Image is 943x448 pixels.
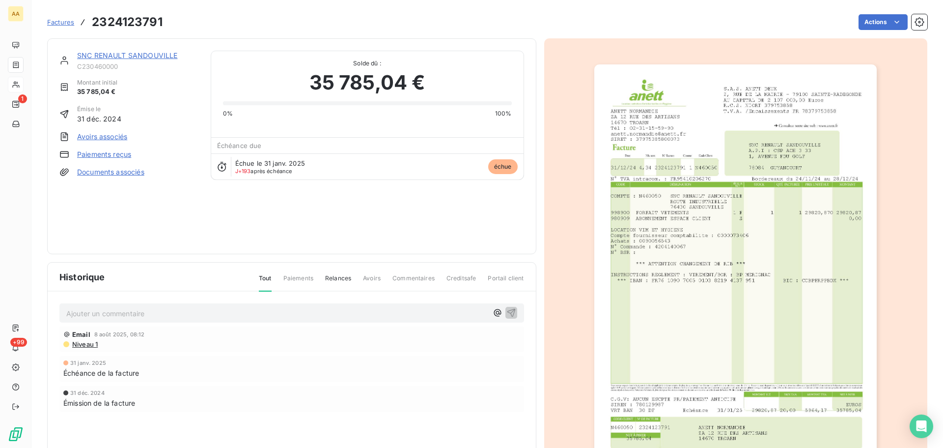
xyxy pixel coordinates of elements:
[8,426,24,442] img: Logo LeanPay
[77,132,127,142] a: Avoirs associés
[859,14,908,30] button: Actions
[325,274,351,291] span: Relances
[77,62,199,70] span: C230460000
[77,51,177,60] a: SNC RENAULT SANDOUVILLE
[63,398,135,408] span: Émission de la facture
[59,270,105,284] span: Historique
[63,368,139,378] span: Échéance de la facture
[77,87,117,97] span: 35 785,04 €
[223,59,512,68] span: Solde dû :
[283,274,313,291] span: Paiements
[223,109,233,118] span: 0%
[488,159,518,174] span: échue
[47,18,74,26] span: Factures
[235,168,251,175] span: J+193
[309,68,425,97] span: 35 785,04 €
[77,114,121,124] span: 31 déc. 2024
[488,274,524,291] span: Portail client
[70,360,106,366] span: 31 janv. 2025
[77,149,131,159] a: Paiements reçus
[446,274,476,291] span: Creditsafe
[70,390,105,396] span: 31 déc. 2024
[8,6,24,22] div: AA
[910,415,933,438] div: Open Intercom Messenger
[259,274,272,292] span: Tout
[77,78,117,87] span: Montant initial
[495,109,512,118] span: 100%
[92,13,163,31] h3: 2324123791
[18,94,27,103] span: 1
[10,338,27,347] span: +99
[47,17,74,27] a: Factures
[72,330,90,338] span: Email
[217,142,262,149] span: Échéance due
[71,340,98,348] span: Niveau 1
[94,331,145,337] span: 8 août 2025, 08:12
[8,96,23,112] a: 1
[363,274,381,291] span: Avoirs
[235,159,305,167] span: Échue le 31 janv. 2025
[77,167,144,177] a: Documents associés
[235,168,292,174] span: après échéance
[77,105,121,114] span: Émise le
[392,274,435,291] span: Commentaires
